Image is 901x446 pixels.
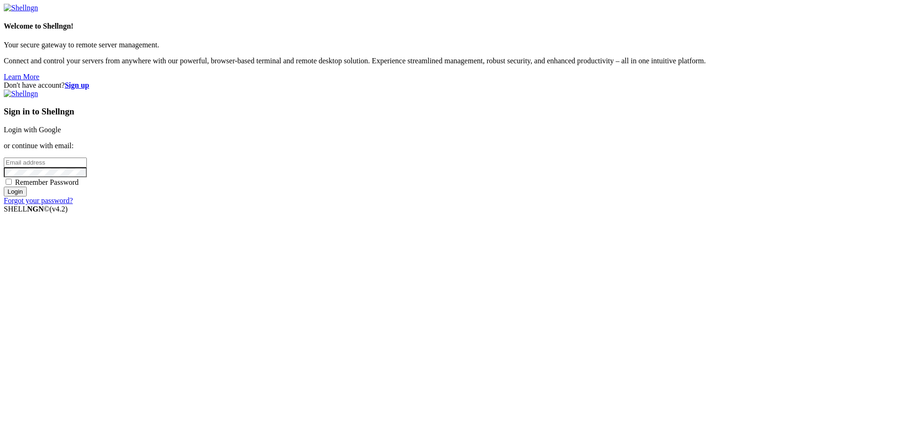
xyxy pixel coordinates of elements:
h3: Sign in to Shellngn [4,106,897,117]
input: Remember Password [6,179,12,185]
span: Remember Password [15,178,79,186]
a: Login with Google [4,126,61,134]
input: Login [4,187,27,197]
p: Your secure gateway to remote server management. [4,41,897,49]
a: Forgot your password? [4,197,73,204]
h4: Welcome to Shellngn! [4,22,897,30]
img: Shellngn [4,4,38,12]
span: SHELL © [4,205,68,213]
span: 4.2.0 [50,205,68,213]
a: Sign up [65,81,89,89]
img: Shellngn [4,90,38,98]
p: Connect and control your servers from anywhere with our powerful, browser-based terminal and remo... [4,57,897,65]
p: or continue with email: [4,142,897,150]
b: NGN [27,205,44,213]
input: Email address [4,158,87,167]
a: Learn More [4,73,39,81]
div: Don't have account? [4,81,897,90]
